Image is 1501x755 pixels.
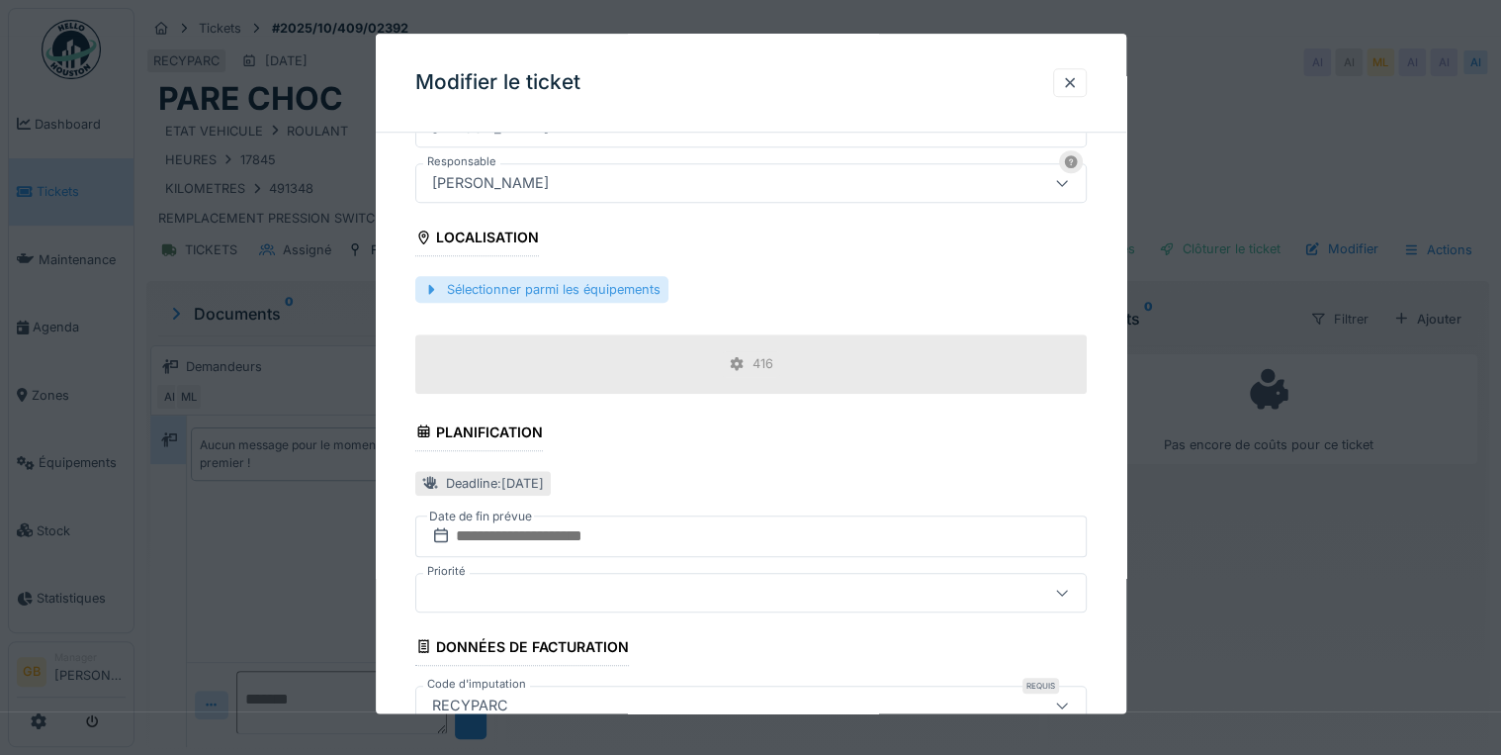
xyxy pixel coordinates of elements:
[424,695,516,716] div: RECYPARC
[424,172,557,194] div: [PERSON_NAME]
[415,418,544,451] div: Planification
[427,506,534,527] label: Date de fin prévue
[423,563,470,580] label: Priorité
[415,632,630,666] div: Données de facturation
[1022,678,1059,694] div: Requis
[423,153,500,170] label: Responsable
[752,355,773,374] div: 416
[423,676,530,693] label: Code d'imputation
[446,474,544,493] div: Deadline : [DATE]
[415,223,540,256] div: Localisation
[415,70,580,95] h3: Modifier le ticket
[424,117,557,139] div: [PERSON_NAME]
[415,276,668,303] div: Sélectionner parmi les équipements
